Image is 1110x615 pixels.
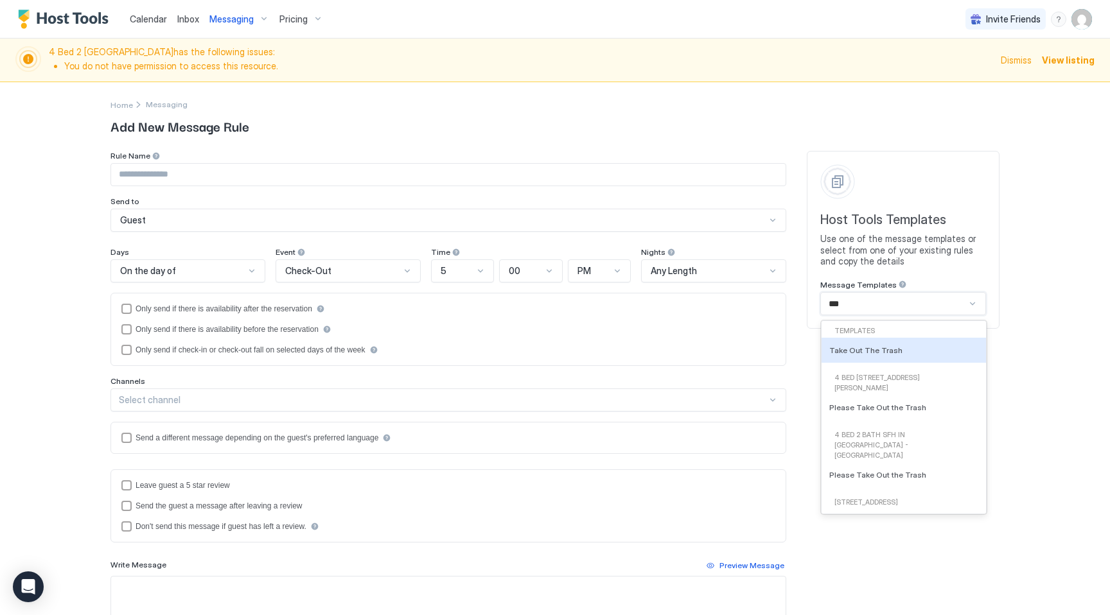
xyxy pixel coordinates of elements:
[136,325,319,334] div: Only send if there is availability before the reservation
[820,233,986,267] span: Use one of the message templates or select from one of your existing rules and copy the details
[49,46,993,74] span: 4 Bed 2 [GEOGRAPHIC_DATA] has the following issues:
[110,151,150,160] span: Rule Name
[120,214,146,226] span: Guest
[829,345,903,355] span: Take Out The Trash
[18,10,114,29] a: Host Tools Logo
[120,265,176,277] span: On the day of
[136,522,306,531] div: Don't send this message if guest has left a review.
[121,501,775,511] div: sendMessageAfterLeavingReview
[577,265,591,277] span: PM
[110,196,139,206] span: Send to
[121,324,775,334] div: beforeReservation
[827,430,981,460] div: 4 Bed 2 Bath SFH in [GEOGRAPHIC_DATA] - [GEOGRAPHIC_DATA]
[827,326,981,336] div: Templates
[136,304,312,313] div: Only send if there is availability after the reservation
[441,265,446,277] span: 5
[121,521,775,532] div: disableMessageAfterReview
[110,98,133,111] a: Home
[276,247,295,257] span: Event
[285,265,331,277] span: Check-Out
[820,212,986,228] span: Host Tools Templates
[110,560,166,569] span: Write Message
[651,265,697,277] span: Any Length
[121,345,775,355] div: isLimited
[121,480,775,490] div: reviewEnabled
[130,13,167,24] span: Calendar
[146,100,188,109] span: Messaging
[1051,12,1066,27] div: menu
[827,498,981,508] div: [STREET_ADDRESS]
[130,12,167,26] a: Calendar
[829,470,926,480] span: Please Take Out the Trash
[431,247,450,257] span: Time
[641,247,665,257] span: Nights
[111,164,786,186] input: Input Field
[136,481,230,490] div: Leave guest a 5 star review
[1001,53,1032,67] div: Dismiss
[986,13,1041,25] span: Invite Friends
[119,394,767,406] div: Select channel
[121,433,775,443] div: languagesEnabled
[146,100,188,109] div: Breadcrumb
[705,558,786,573] button: Preview Message
[110,116,1000,135] span: Add New Message Rule
[509,265,520,277] span: 00
[827,373,981,394] div: 4 Bed [STREET_ADDRESS][PERSON_NAME]
[136,501,303,510] div: Send the guest a message after leaving a review
[136,345,366,354] div: Only send if check-in or check-out fall on selected days of the week
[820,280,897,290] span: Message Templates
[279,13,308,25] span: Pricing
[209,13,254,25] span: Messaging
[829,403,926,412] span: Please Take Out the Trash
[1071,9,1092,30] div: User profile
[1042,53,1095,67] div: View listing
[136,433,378,442] div: Send a different message depending on the guest's preferred language
[110,247,129,257] span: Days
[110,376,145,386] span: Channels
[64,60,993,72] li: You do not have permission to access this resource.
[13,571,44,602] div: Open Intercom Messenger
[121,304,775,314] div: afterReservation
[177,13,199,24] span: Inbox
[110,100,133,110] span: Home
[719,560,784,571] div: Preview Message
[177,12,199,26] a: Inbox
[110,98,133,111] div: Breadcrumb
